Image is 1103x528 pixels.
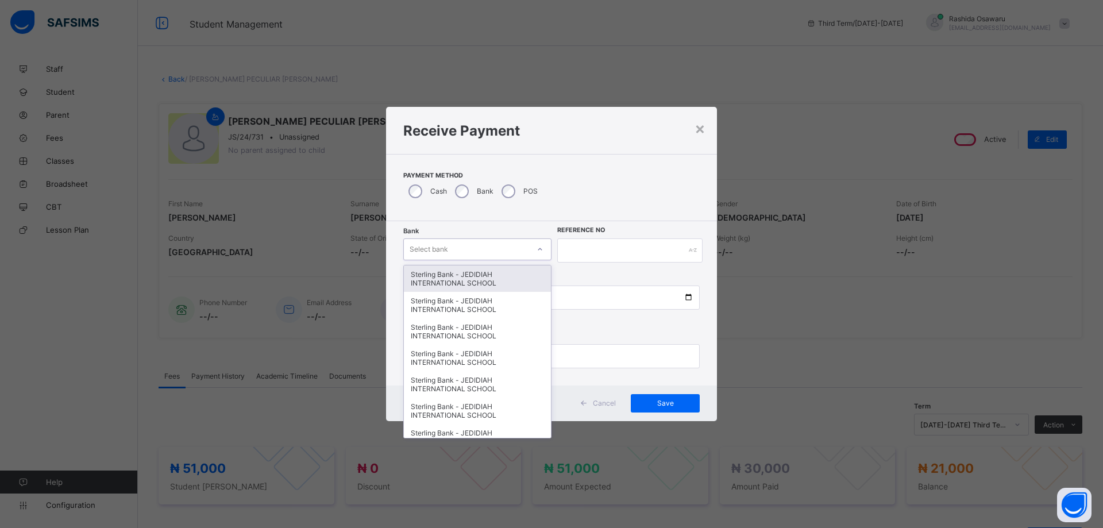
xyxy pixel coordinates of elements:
div: Sterling Bank - JEDIDIAH INTERNATIONAL SCHOOL [404,371,551,398]
span: Bank [403,227,419,235]
label: Bank [477,187,493,195]
div: Sterling Bank - JEDIDIAH INTERNATIONAL SCHOOL [404,318,551,345]
span: Cancel [593,399,616,407]
div: Sterling Bank - JEDIDIAH INTERNATIONAL SCHOOL [404,424,551,450]
span: Save [639,399,691,407]
div: Select bank [410,238,448,260]
div: Sterling Bank - JEDIDIAH INTERNATIONAL SCHOOL [404,398,551,424]
label: Reference No [557,226,605,234]
div: Sterling Bank - JEDIDIAH INTERNATIONAL SCHOOL [404,292,551,318]
button: Open asap [1057,488,1092,522]
div: Sterling Bank - JEDIDIAH INTERNATIONAL SCHOOL [404,345,551,371]
label: Cash [430,187,447,195]
label: POS [523,187,538,195]
div: Sterling Bank - JEDIDIAH INTERNATIONAL SCHOOL [404,265,551,292]
span: Payment Method [403,172,700,179]
div: × [695,118,705,138]
h1: Receive Payment [403,122,700,139]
